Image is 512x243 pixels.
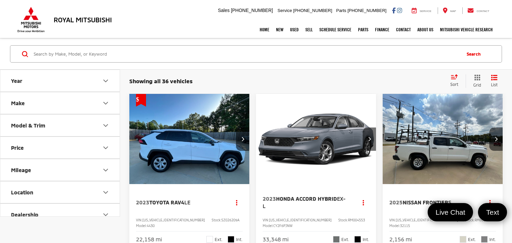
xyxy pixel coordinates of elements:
span: CY2F6PJNW [273,224,293,228]
button: Actions [484,197,496,208]
span: dropdown dots [363,200,364,205]
span: Model: [389,224,400,228]
span: Ext. [468,236,476,243]
span: Showing all 36 vehicles [129,78,193,84]
button: Model & TrimModel & Trim [0,115,120,136]
h3: Royal Mitsubishi [54,16,112,23]
span: 2023 [263,195,276,202]
div: 2023 Honda Accord Hybrid EX-L 0 [256,94,377,184]
a: Used [287,21,302,38]
a: New [273,21,287,38]
span: VIN: [136,218,142,222]
span: Text [483,208,502,217]
button: List View [486,74,503,88]
a: Mitsubishi Vehicle Research [437,21,496,38]
div: Location [102,188,110,196]
span: Get Price Drop Alert [136,94,146,107]
span: Glacier White [460,236,466,243]
span: VIN: [263,218,269,222]
span: 32115 [400,224,410,228]
input: Search by Make, Model, or Keyword [33,46,460,62]
img: 2023 Toyota RAV4 LE [129,94,250,184]
a: Text [478,203,507,221]
a: 2023 Honda Accord Hybrid EX-L2023 Honda Accord Hybrid EX-L2023 Honda Accord Hybrid EX-L2023 Honda... [256,94,377,184]
div: Make [11,100,25,106]
button: MileageMileage [0,159,120,181]
span: VIN: [389,218,396,222]
button: LocationLocation [0,181,120,203]
button: Search [460,46,490,62]
div: Model & Trim [11,122,45,128]
button: DealershipDealership [0,204,120,225]
span: dropdown dots [489,200,491,205]
span: [US_VEHICLE_IDENTIFICATION_NUMBER] [142,218,205,222]
span: 2023 [136,199,149,205]
span: RM004553 [348,218,365,222]
span: Contact [477,10,489,13]
span: Sort [450,82,458,87]
a: Finance [372,21,393,38]
span: Black [228,236,234,243]
div: Price [11,144,24,151]
span: LE [184,199,190,205]
span: Model: [136,224,147,228]
a: 2025Nissan FrontierS [389,199,478,206]
span: [PHONE_NUMBER] [347,8,386,13]
div: 2023 Toyota RAV4 LE 0 [129,94,250,184]
span: Int. [363,236,369,243]
span: Service [420,10,431,13]
img: Mitsubishi [16,7,46,33]
div: Year [102,77,110,85]
a: Facebook: Click to visit our Facebook page [392,8,396,13]
a: Schedule Service: Opens in a new tab [316,21,355,38]
span: List [491,82,498,88]
span: [PHONE_NUMBER] [293,8,332,13]
div: Mileage [11,167,31,173]
div: Make [102,99,110,107]
span: Model: [263,224,273,228]
button: Next image [489,127,503,151]
a: Live Chat [428,203,473,221]
span: Honda Accord Hybrid [276,195,337,202]
a: 2023Honda Accord HybridEX-L [263,195,351,210]
a: Home [256,21,273,38]
div: Dealership [11,211,38,218]
div: Mileage [102,166,110,174]
img: 2023 Honda Accord Hybrid EX-L [256,94,377,184]
a: About Us [414,21,437,38]
button: MakeMake [0,92,120,114]
a: Map [438,7,461,14]
a: Service [407,7,436,14]
button: Select sort value [447,74,466,88]
span: RM605768 [475,218,492,222]
div: Location [11,189,33,195]
span: Toyota RAV4 [149,199,184,205]
button: Actions [231,197,243,208]
span: Stock: [465,218,475,222]
span: dropdown dots [236,200,237,205]
span: [US_VEHICLE_IDENTIFICATION_NUMBER] [396,218,458,222]
a: Contact [462,7,494,14]
span: SZ026209A [221,218,239,222]
div: Year [11,78,22,84]
span: Ext. [341,236,349,243]
button: Grid View [466,74,486,88]
img: 2025 Nissan Frontier S [382,94,503,184]
span: Int. [489,236,496,243]
span: [PHONE_NUMBER] [231,8,273,13]
span: Grid [473,82,481,88]
span: Stock: [212,218,221,222]
a: Instagram: Click to visit our Instagram page [397,8,402,13]
span: Parts [336,8,346,13]
span: Black [354,236,361,243]
button: Next image [236,127,249,151]
span: 4430 [147,224,155,228]
span: S [448,199,451,205]
span: Nissan Frontier [403,199,448,205]
a: 2023Toyota RAV4LE [136,199,224,206]
span: [US_VEHICLE_IDENTIFICATION_NUMBER] [269,218,332,222]
div: Price [102,144,110,152]
button: Next image [363,127,376,151]
div: Dealership [102,211,110,219]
